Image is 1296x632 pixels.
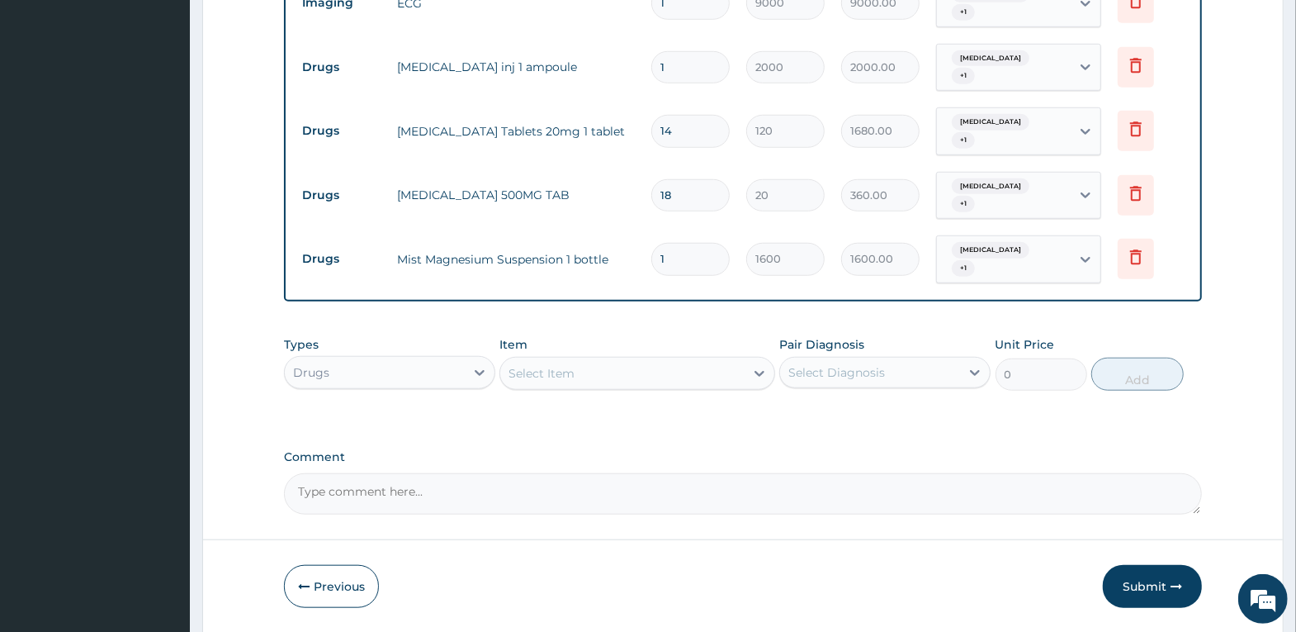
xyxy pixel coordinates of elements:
label: Item [499,336,527,353]
span: + 1 [952,132,975,149]
div: Minimize live chat window [271,8,310,48]
img: d_794563401_company_1708531726252_794563401 [31,83,67,124]
span: [MEDICAL_DATA] [952,114,1029,131]
td: Drugs [294,116,389,146]
span: [MEDICAL_DATA] [952,50,1029,67]
td: Drugs [294,52,389,83]
span: + 1 [952,260,975,277]
td: [MEDICAL_DATA] 500MG TAB [389,178,643,211]
label: Unit Price [996,336,1055,353]
span: + 1 [952,196,975,212]
button: Previous [284,565,379,608]
div: Drugs [293,364,329,381]
span: + 1 [952,68,975,84]
td: [MEDICAL_DATA] inj 1 ampoule [389,50,643,83]
button: Submit [1103,565,1202,608]
label: Types [284,338,319,352]
label: Pair Diagnosis [779,336,864,353]
td: Mist Magnesium Suspension 1 bottle [389,243,643,276]
td: [MEDICAL_DATA] Tablets 20mg 1 tablet [389,115,643,148]
label: Comment [284,450,1202,464]
span: + 1 [952,4,975,21]
button: Add [1091,358,1183,391]
span: [MEDICAL_DATA] [952,178,1029,195]
td: Drugs [294,180,389,211]
textarea: Type your message and hit 'Enter' [8,451,315,509]
td: Drugs [294,244,389,274]
div: Select Diagnosis [788,364,885,381]
div: Select Item [508,365,575,382]
span: [MEDICAL_DATA] [952,242,1029,259]
div: Chat with us now [86,93,277,114]
span: We're online! [96,208,228,375]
